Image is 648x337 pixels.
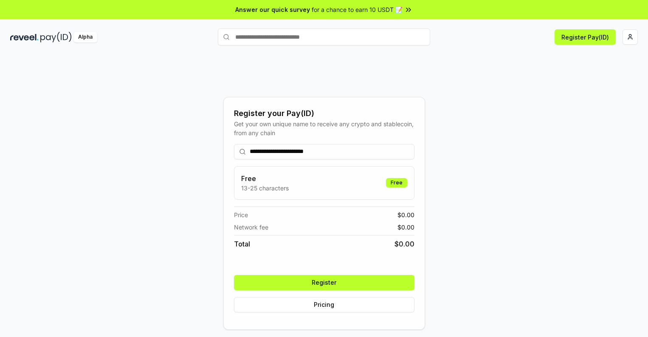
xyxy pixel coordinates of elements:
[312,5,403,14] span: for a chance to earn 10 USDT 📝
[40,32,72,42] img: pay_id
[386,178,407,187] div: Free
[397,223,414,232] span: $ 0.00
[234,210,248,219] span: Price
[241,173,289,184] h3: Free
[73,32,97,42] div: Alpha
[234,119,414,137] div: Get your own unique name to receive any crypto and stablecoin, from any chain
[235,5,310,14] span: Answer our quick survey
[234,108,414,119] div: Register your Pay(ID)
[234,239,250,249] span: Total
[234,275,414,290] button: Register
[234,223,268,232] span: Network fee
[397,210,414,219] span: $ 0.00
[241,184,289,193] p: 13-25 characters
[555,29,616,45] button: Register Pay(ID)
[394,239,414,249] span: $ 0.00
[10,32,39,42] img: reveel_dark
[234,297,414,312] button: Pricing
